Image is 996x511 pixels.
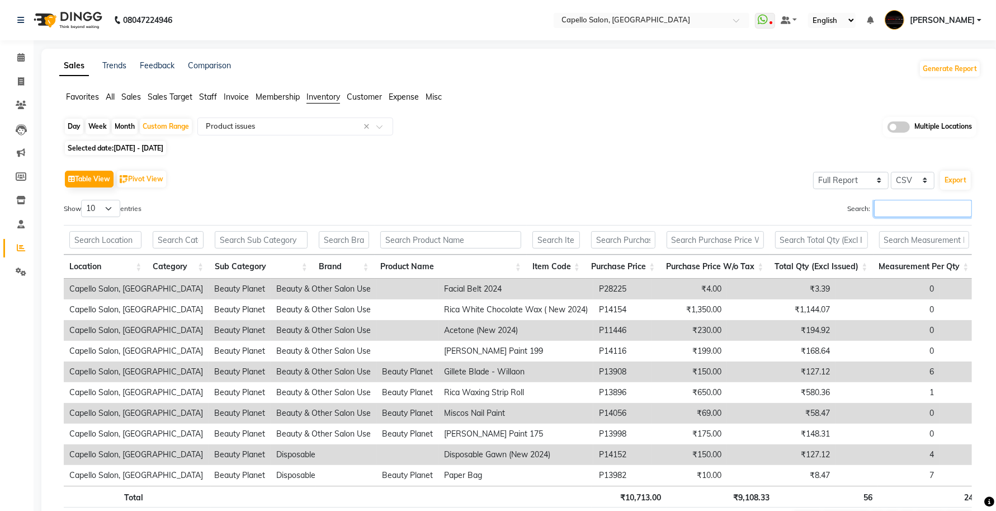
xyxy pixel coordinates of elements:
[271,279,376,299] td: Beauty & Other Salon Use
[727,299,835,320] td: ₹1,144.07
[593,403,652,424] td: P14056
[920,61,980,77] button: Generate Report
[271,444,376,465] td: Disposable
[652,444,727,465] td: ₹150.00
[64,341,209,362] td: Capello Salon, [GEOGRAPHIC_DATA]
[835,299,940,320] td: 0
[593,362,652,382] td: P13908
[652,299,727,320] td: ₹1,350.00
[438,382,593,403] td: Rica Waxing Strip Roll
[727,465,835,486] td: ₹8.47
[271,382,376,403] td: Beauty & Other Salon Use
[591,231,655,249] input: Search Purchase Price
[148,92,192,102] span: Sales Target
[775,231,868,249] input: Search Total Qty (Excl Issued)
[81,200,120,217] select: Showentries
[209,299,271,320] td: Beauty Planet
[209,341,271,362] td: Beauty Planet
[878,486,979,508] th: 24
[593,382,652,403] td: P13896
[593,320,652,341] td: P11446
[271,465,376,486] td: Disposable
[527,255,586,279] th: Item Code: activate to sort column ascending
[199,92,217,102] span: Staff
[69,231,141,249] input: Search Location
[147,255,209,279] th: Category: activate to sort column ascending
[271,341,376,362] td: Beauty & Other Salon Use
[885,10,904,30] img: Anjali Walde
[209,255,313,279] th: Sub Category: activate to sort column ascending
[209,362,271,382] td: Beauty Planet
[319,231,369,249] input: Search Brand
[64,382,209,403] td: Capello Salon, [GEOGRAPHIC_DATA]
[652,362,727,382] td: ₹150.00
[376,465,438,486] td: Beauty Planet
[652,341,727,362] td: ₹199.00
[121,92,141,102] span: Sales
[64,299,209,320] td: Capello Salon, [GEOGRAPHIC_DATA]
[376,424,438,444] td: Beauty Planet
[188,60,231,71] a: Comparison
[117,171,166,187] button: Pivot View
[376,362,438,382] td: Beauty Planet
[835,382,940,403] td: 1
[224,92,249,102] span: Invoice
[835,465,940,486] td: 7
[65,119,83,134] div: Day
[64,362,209,382] td: Capello Salon, [GEOGRAPHIC_DATA]
[652,279,727,299] td: ₹4.00
[652,465,727,486] td: ₹10.00
[64,200,141,217] label: Show entries
[727,362,835,382] td: ₹127.12
[667,231,764,249] input: Search Purchase Price W/o Tax
[770,255,874,279] th: Total Qty (Excl Issued): activate to sort column ascending
[112,119,138,134] div: Month
[835,320,940,341] td: 0
[256,92,300,102] span: Membership
[940,171,971,190] button: Export
[29,4,105,36] img: logo
[835,444,940,465] td: 4
[426,92,442,102] span: Misc
[65,171,114,187] button: Table View
[65,141,166,155] span: Selected date:
[375,255,527,279] th: Product Name: activate to sort column ascending
[593,279,652,299] td: P28225
[209,320,271,341] td: Beauty Planet
[64,486,149,508] th: Total
[271,362,376,382] td: Beauty & Other Salon Use
[910,15,975,26] span: [PERSON_NAME]
[835,279,940,299] td: 0
[438,403,593,424] td: Miscos Nail Paint
[140,119,192,134] div: Custom Range
[209,382,271,403] td: Beauty Planet
[438,341,593,362] td: [PERSON_NAME] Paint 199
[592,486,667,508] th: ₹10,713.00
[66,92,99,102] span: Favorites
[86,119,110,134] div: Week
[593,424,652,444] td: P13998
[215,231,308,249] input: Search Sub Category
[652,382,727,403] td: ₹650.00
[835,403,940,424] td: 0
[271,320,376,341] td: Beauty & Other Salon Use
[438,465,593,486] td: Paper Bag
[586,255,661,279] th: Purchase Price: activate to sort column ascending
[64,255,147,279] th: Location: activate to sort column ascending
[847,200,972,217] label: Search:
[306,92,340,102] span: Inventory
[593,341,652,362] td: P14116
[364,121,373,133] span: Clear all
[376,403,438,424] td: Beauty Planet
[727,382,835,403] td: ₹580.36
[376,382,438,403] td: Beauty Planet
[438,424,593,444] td: [PERSON_NAME] Paint 175
[438,320,593,341] td: Acetone (New 2024)
[389,92,419,102] span: Expense
[209,403,271,424] td: Beauty Planet
[271,299,376,320] td: Beauty & Other Salon Use
[438,362,593,382] td: Gillete Blade - Willaon
[106,92,115,102] span: All
[59,56,89,76] a: Sales
[120,175,128,184] img: pivot.png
